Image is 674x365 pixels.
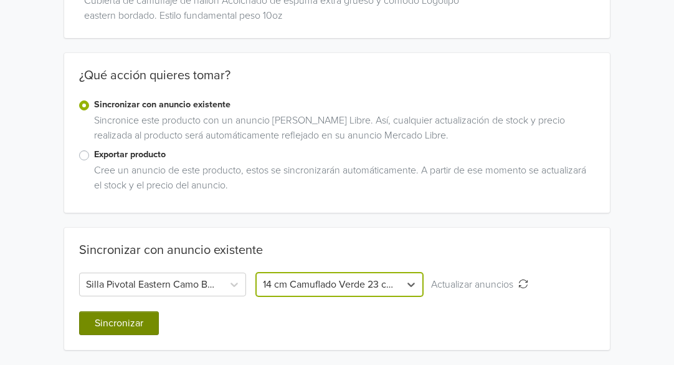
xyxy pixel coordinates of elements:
[94,98,596,112] label: Sincronizar con anuncio existente
[423,273,536,296] button: Actualizar anuncios
[431,278,518,291] span: Actualizar anuncios
[94,148,596,162] label: Exportar producto
[89,113,596,148] div: Sincronice este producto con un anuncio [PERSON_NAME] Libre. Así, cualquier actualización de stoc...
[89,163,596,198] div: Cree un anuncio de este producto, estos se sincronizarán automáticamente. A partir de ese momento...
[79,243,263,258] div: Sincronizar con anuncio existente
[79,311,159,335] button: Sincronizar
[64,68,610,98] div: ¿Qué acción quieres tomar?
